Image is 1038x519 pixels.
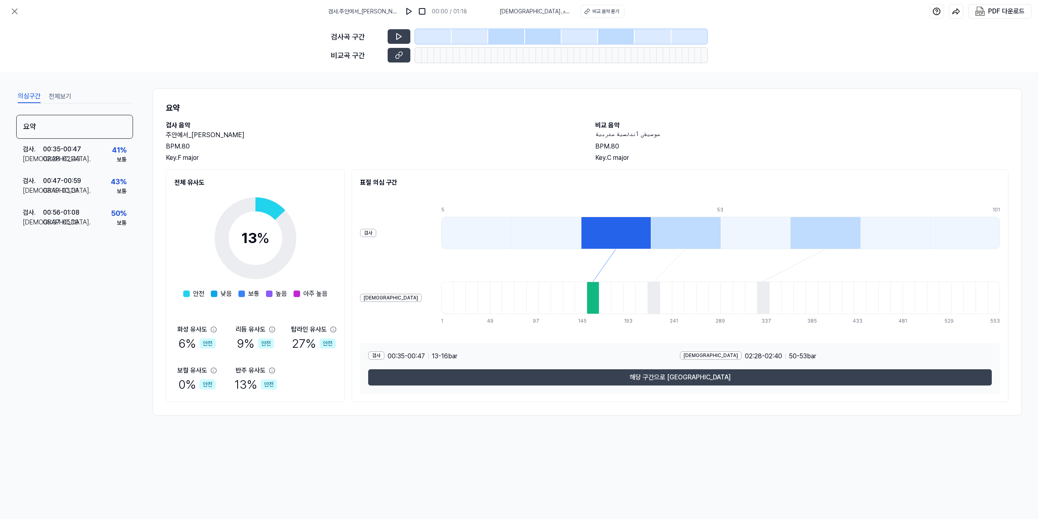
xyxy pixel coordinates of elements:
img: help [933,7,941,15]
img: PDF Download [975,6,985,16]
div: 6 % [178,334,216,353]
div: 화성 유사도 [177,325,207,334]
div: [DEMOGRAPHIC_DATA] . [23,218,43,227]
button: 해당 구간으로 [GEOGRAPHIC_DATA] [368,369,992,385]
div: 비교곡 구간 [331,50,383,61]
div: [DEMOGRAPHIC_DATA] [360,294,422,302]
div: 553 [990,317,1000,325]
div: 05:07 - 05:19 [43,218,79,227]
div: 00:47 - 00:59 [43,176,81,186]
span: 보통 [248,289,259,299]
span: 안전 [193,289,204,299]
div: 5 [441,206,511,213]
div: 97 [533,317,545,325]
button: PDF 다운로드 [974,4,1026,18]
div: 03:19 - 03:31 [43,186,78,196]
h2: موسيقى أندلسية مغربية [595,130,1008,140]
div: 0 % [178,375,216,394]
div: [DEMOGRAPHIC_DATA] . [23,154,43,164]
div: 검사 [368,351,384,360]
span: 13 - 16 bar [432,351,457,361]
span: % [257,229,270,247]
div: 529 [944,317,957,325]
span: 00:35 - 00:47 [388,351,425,361]
div: 보컬 유사도 [177,366,207,375]
span: 높음 [276,289,287,299]
span: 02:28 - 02:40 [745,351,782,361]
span: [DEMOGRAPHIC_DATA] . موسيقى أندلسية مغربية [500,7,571,16]
div: 보통 [117,155,127,164]
div: 433 [853,317,865,325]
div: 비교 음악 듣기 [592,8,619,15]
div: 13 % [234,375,277,394]
div: 385 [807,317,819,325]
div: 50 % [111,208,127,219]
div: 리듬 유사도 [236,325,266,334]
div: 검사 . [23,176,43,186]
div: 보통 [117,219,127,227]
div: 13 [241,227,270,249]
button: 전체보기 [49,90,71,103]
div: 289 [716,317,728,325]
img: stop [418,7,426,15]
span: 낮음 [221,289,232,299]
div: 9 % [237,334,274,353]
div: 193 [624,317,636,325]
div: 337 [761,317,774,325]
div: 27 % [292,334,336,353]
div: BPM. 80 [595,142,1008,151]
div: 41 % [112,144,127,155]
div: 안전 [199,338,216,349]
div: 241 [670,317,682,325]
h2: 검사 음악 [166,121,579,130]
span: 아주 높음 [303,289,328,299]
button: 의심구간 [18,90,41,103]
h1: 요약 [166,102,1008,114]
h2: 표절 의심 구간 [360,178,1000,187]
div: 00:56 - 01:08 [43,208,79,218]
div: 53 [717,206,787,213]
div: 101 [993,206,1000,213]
div: Key. F major [166,153,579,163]
div: 00:00 / 01:18 [432,7,467,16]
div: 145 [578,317,590,325]
div: 00:35 - 00:47 [43,144,81,154]
h2: 주안에서_[PERSON_NAME] [166,130,579,140]
div: PDF 다운로드 [988,6,1025,17]
div: 검사 . [23,144,43,154]
button: 비교 음악 듣기 [581,5,624,18]
div: 탑라인 유사도 [291,325,327,334]
img: share [952,7,960,15]
div: 43 % [111,176,127,187]
div: 반주 유사도 [236,366,266,375]
div: 보통 [117,187,127,196]
div: 안전 [258,338,274,349]
span: 50 - 53 bar [789,351,816,361]
div: 검사곡 구간 [331,31,383,42]
div: 검사 . [23,208,43,218]
div: 1 [441,317,453,325]
div: 49 [487,317,499,325]
div: [DEMOGRAPHIC_DATA] . [23,186,43,196]
div: 02:28 - 02:40 [43,154,80,164]
div: 481 [899,317,911,325]
div: 안전 [320,338,336,349]
div: [DEMOGRAPHIC_DATA] [680,351,742,360]
div: Key. C major [595,153,1008,163]
h2: 전체 유사도 [174,178,337,187]
div: 안전 [261,379,277,390]
div: 검사 [360,229,376,237]
img: play [405,7,413,15]
h2: 비교 음악 [595,121,1008,130]
div: BPM. 80 [166,142,579,151]
div: 요약 [16,115,133,139]
div: 안전 [199,379,216,390]
span: 검사 . 주안에서_[PERSON_NAME] [328,7,399,16]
